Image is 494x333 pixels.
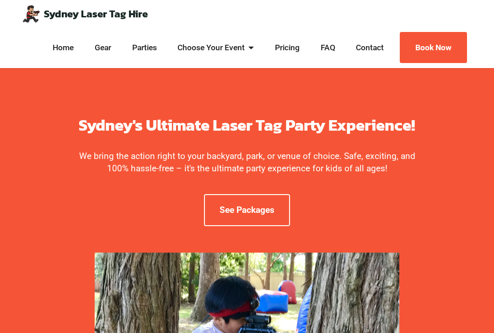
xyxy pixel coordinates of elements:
img: Mobile Laser Tag Parties Sydney [22,5,40,23]
a: Contact [354,42,387,53]
a: Book Now [400,32,467,63]
a: Choose Your Event [175,42,257,53]
a: Home [50,42,76,53]
a: FAQ [318,42,338,53]
a: Parties [129,42,159,53]
p: We bring the action right to your backyard, park, or venue of choice. Safe, exciting, and 100% ha... [71,150,423,175]
strong: Sydney's Ultimate Laser Tag Party Experience! [79,113,415,137]
a: Gear [92,42,114,53]
a: See Packages [204,194,290,227]
a: Sydney Laser Tag Hire [44,9,148,19]
a: Pricing [273,42,302,53]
